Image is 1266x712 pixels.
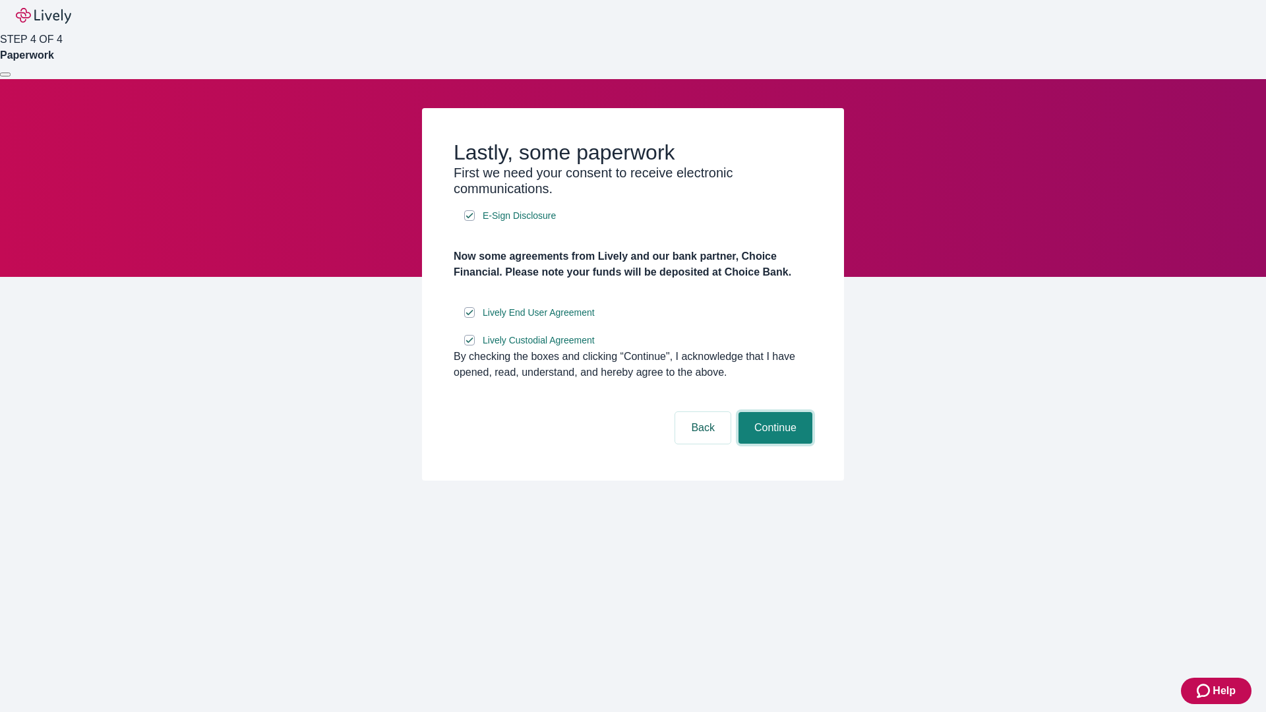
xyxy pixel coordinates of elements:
svg: Zendesk support icon [1197,683,1213,699]
h2: Lastly, some paperwork [454,140,812,165]
img: Lively [16,8,71,24]
span: E-Sign Disclosure [483,209,556,223]
h4: Now some agreements from Lively and our bank partner, Choice Financial. Please note your funds wi... [454,249,812,280]
button: Continue [738,412,812,444]
div: By checking the boxes and clicking “Continue", I acknowledge that I have opened, read, understand... [454,349,812,380]
h3: First we need your consent to receive electronic communications. [454,165,812,196]
button: Back [675,412,731,444]
a: e-sign disclosure document [480,208,558,224]
span: Help [1213,683,1236,699]
a: e-sign disclosure document [480,332,597,349]
span: Lively End User Agreement [483,306,595,320]
a: e-sign disclosure document [480,305,597,321]
span: Lively Custodial Agreement [483,334,595,347]
button: Zendesk support iconHelp [1181,678,1251,704]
